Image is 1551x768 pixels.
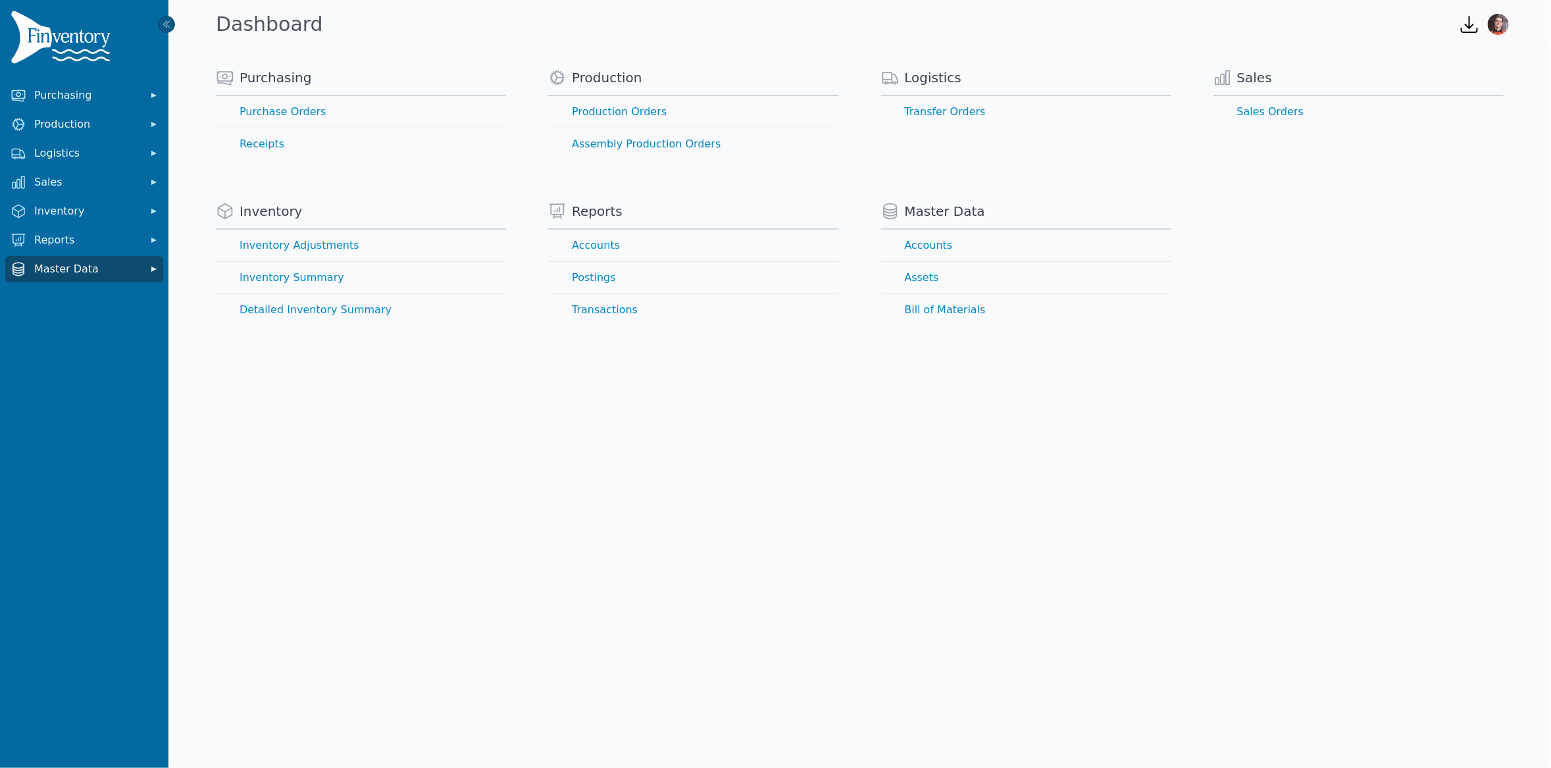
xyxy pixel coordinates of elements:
button: Purchasing [5,82,163,109]
img: Finventory [11,11,116,69]
a: Transfer Orders [881,96,1171,128]
span: Master Data [905,202,985,220]
h1: Dashboard [216,13,323,36]
button: Inventory [5,198,163,224]
a: Assembly Production Orders [548,128,838,160]
a: Receipts [216,128,506,160]
a: Accounts [548,230,838,261]
span: Purchasing [240,68,311,87]
span: Reports [572,202,623,220]
a: Transactions [548,294,838,326]
button: Master Data [5,256,163,282]
span: Purchasing [34,88,140,103]
span: Logistics [34,145,140,161]
span: Master Data [34,261,140,277]
button: Logistics [5,140,163,166]
button: Reports [5,227,163,253]
a: Inventory Summary [216,262,506,294]
a: Inventory Adjustments [216,230,506,261]
a: Sales Orders [1213,96,1504,128]
span: Inventory [34,203,140,219]
button: Production [5,111,163,138]
a: Detailed Inventory Summary [216,294,506,326]
a: Purchase Orders [216,96,506,128]
button: Sales [5,169,163,195]
a: Postings [548,262,838,294]
a: Assets [881,262,1171,294]
span: Sales [34,174,140,190]
span: Production [572,68,642,87]
img: Nathaniel Brooks [1488,14,1509,35]
a: Accounts [881,230,1171,261]
span: Inventory [240,202,303,220]
span: Logistics [905,68,962,87]
a: Bill of Materials [881,294,1171,326]
span: Sales [1237,68,1272,87]
span: Production [34,116,140,132]
span: Reports [34,232,140,248]
a: Production Orders [548,96,838,128]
